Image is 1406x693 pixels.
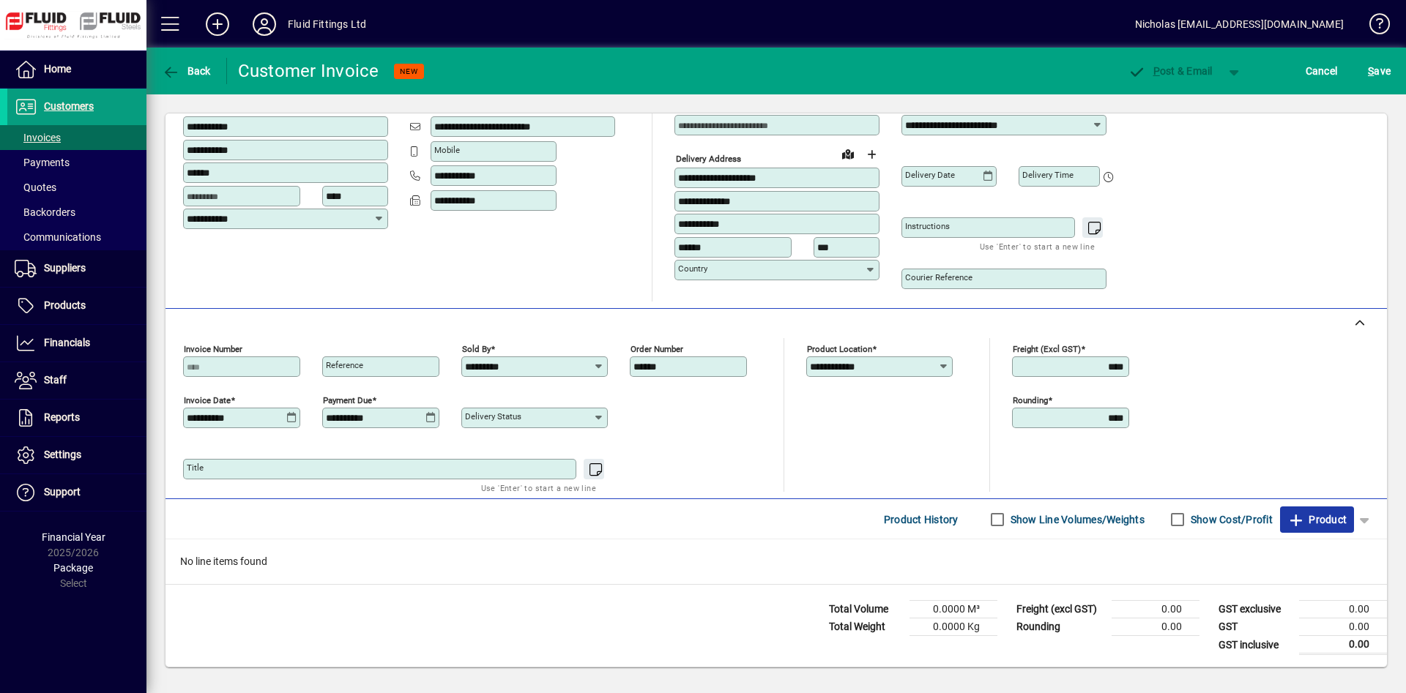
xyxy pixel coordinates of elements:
[1211,618,1299,636] td: GST
[7,250,146,287] a: Suppliers
[1112,601,1199,618] td: 0.00
[44,374,67,386] span: Staff
[7,200,146,225] a: Backorders
[7,125,146,150] a: Invoices
[44,486,81,498] span: Support
[162,65,211,77] span: Back
[7,150,146,175] a: Payments
[7,288,146,324] a: Products
[631,344,683,354] mat-label: Order number
[42,531,105,543] span: Financial Year
[7,51,146,88] a: Home
[822,618,910,636] td: Total Weight
[184,344,242,354] mat-label: Invoice number
[368,91,392,115] button: Copy to Delivery address
[241,11,288,37] button: Profile
[238,59,379,83] div: Customer Invoice
[878,506,964,533] button: Product History
[7,474,146,511] a: Support
[905,221,950,231] mat-label: Instructions
[910,618,997,636] td: 0.0000 Kg
[44,262,86,274] span: Suppliers
[1287,508,1347,531] span: Product
[1299,601,1387,618] td: 0.00
[15,206,75,218] span: Backorders
[1368,59,1391,83] span: ave
[158,58,215,84] button: Back
[1128,65,1213,77] span: ost & Email
[678,263,707,274] mat-label: Country
[1280,506,1354,533] button: Product
[15,132,61,143] span: Invoices
[462,344,491,354] mat-label: Sold by
[905,170,955,180] mat-label: Delivery date
[1153,65,1160,77] span: P
[7,400,146,436] a: Reports
[1302,58,1342,84] button: Cancel
[15,231,101,243] span: Communications
[822,601,910,618] td: Total Volume
[481,479,596,496] mat-hint: Use 'Enter' to start a new line
[44,449,81,460] span: Settings
[1008,512,1145,527] label: Show Line Volumes/Weights
[44,299,86,311] span: Products
[910,601,997,618] td: 0.0000 M³
[146,58,227,84] app-page-header-button: Back
[7,175,146,200] a: Quotes
[434,145,460,155] mat-label: Mobile
[194,11,241,37] button: Add
[400,67,418,76] span: NEW
[1358,3,1388,50] a: Knowledge Base
[1009,618,1112,636] td: Rounding
[1299,636,1387,654] td: 0.00
[7,325,146,362] a: Financials
[1188,512,1273,527] label: Show Cost/Profit
[884,508,959,531] span: Product History
[1022,170,1074,180] mat-label: Delivery time
[1013,395,1048,405] mat-label: Rounding
[1306,59,1338,83] span: Cancel
[44,63,71,75] span: Home
[187,462,204,473] mat-label: Title
[44,411,80,423] span: Reports
[1299,618,1387,636] td: 0.00
[1009,601,1112,618] td: Freight (excl GST)
[15,157,70,168] span: Payments
[860,143,883,166] button: Choose address
[1364,58,1394,84] button: Save
[323,395,372,405] mat-label: Payment due
[1120,58,1220,84] button: Post & Email
[345,91,368,114] a: View on map
[807,344,872,354] mat-label: Product location
[1368,65,1374,77] span: S
[44,100,94,112] span: Customers
[165,539,1387,584] div: No line items found
[1211,601,1299,618] td: GST exclusive
[53,562,93,574] span: Package
[1135,12,1344,36] div: Nicholas [EMAIL_ADDRESS][DOMAIN_NAME]
[905,272,972,282] mat-label: Courier Reference
[980,238,1095,255] mat-hint: Use 'Enter' to start a new line
[1013,344,1081,354] mat-label: Freight (excl GST)
[1211,636,1299,654] td: GST inclusive
[1112,618,1199,636] td: 0.00
[836,142,860,165] a: View on map
[7,437,146,473] a: Settings
[184,395,231,405] mat-label: Invoice date
[465,411,521,422] mat-label: Delivery status
[44,337,90,348] span: Financials
[7,225,146,250] a: Communications
[15,181,56,193] span: Quotes
[7,362,146,399] a: Staff
[288,12,366,36] div: Fluid Fittings Ltd
[326,360,363,370] mat-label: Reference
